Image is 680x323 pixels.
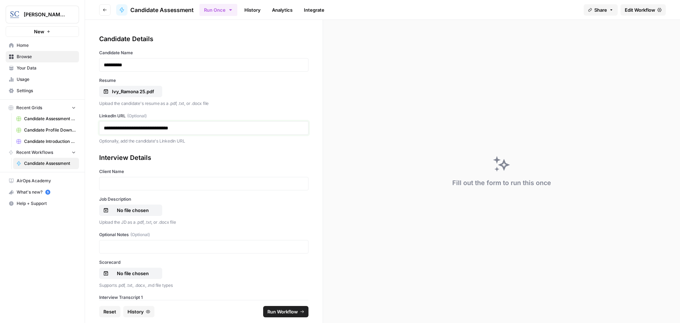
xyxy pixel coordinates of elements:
a: Candidate Assessment [13,158,79,169]
span: History [127,308,144,315]
a: Your Data [6,62,79,74]
label: Optional Notes [99,232,308,238]
span: (Optional) [127,113,147,119]
button: What's new? 5 [6,186,79,198]
p: Ivy_Ramona 25.pdf [110,88,155,95]
button: Recent Grids [6,102,79,113]
span: Your Data [17,65,76,71]
button: Run Once [199,4,237,16]
button: Help + Support [6,198,79,209]
a: Edit Workflow [620,4,666,16]
p: Upload the candidate's resume as a .pdf, .txt, or .docx file [99,100,308,107]
text: 5 [47,190,49,194]
a: History [240,4,265,16]
label: Candidate Name [99,50,308,56]
a: Analytics [268,4,297,16]
button: Workspace: Stanton Chase Nashville [6,6,79,23]
label: LinkedIn URL [99,113,308,119]
a: Browse [6,51,79,62]
p: Upload the JD as a .pdf, .txt, or .docx file [99,219,308,226]
a: 5 [45,190,50,195]
span: (Optional) [130,232,150,238]
a: Settings [6,85,79,96]
div: Fill out the form to run this once [452,178,551,188]
span: Candidate Assessment [130,6,194,14]
label: Job Description [99,196,308,202]
div: What's new? [6,187,79,197]
span: Share [594,6,607,13]
button: Run Workflow [263,306,308,317]
a: Candidate Profile Download Sheet [13,124,79,136]
a: Candidate Assessment [116,4,194,16]
a: Candidate Introduction Download Sheet [13,136,79,147]
span: [PERSON_NAME] [GEOGRAPHIC_DATA] [24,11,67,18]
button: Recent Workflows [6,147,79,158]
span: New [34,28,44,35]
button: Share [584,4,618,16]
span: Candidate Introduction Download Sheet [24,138,76,145]
button: No file chosen [99,268,162,279]
div: Candidate Details [99,34,308,44]
span: Recent Workflows [16,149,53,156]
span: Candidate Profile Download Sheet [24,127,76,133]
button: New [6,26,79,37]
span: Help + Support [17,200,76,207]
a: Usage [6,74,79,85]
button: No file chosen [99,205,162,216]
p: Supports .pdf, .txt, .docx, .md file types [99,282,308,289]
p: No file chosen [110,270,155,277]
span: AirOps Academy [17,178,76,184]
p: Optionally, add the candidate's Linkedin URL [99,138,308,145]
button: History [123,306,154,317]
span: Home [17,42,76,49]
a: Home [6,40,79,51]
span: Edit Workflow [625,6,655,13]
img: Stanton Chase Nashville Logo [8,8,21,21]
label: Interview Transcript 1 [99,294,308,301]
a: AirOps Academy [6,175,79,186]
label: Client Name [99,168,308,175]
span: Browse [17,54,76,60]
span: Settings [17,88,76,94]
a: Candidate Assessment Download Sheet [13,113,79,124]
span: Run Workflow [267,308,298,315]
label: Scorecard [99,259,308,266]
button: Reset [99,306,120,317]
a: Integrate [300,4,329,16]
button: Ivy_Ramona 25.pdf [99,86,162,97]
label: Resume [99,77,308,84]
span: Candidate Assessment Download Sheet [24,116,76,122]
span: Reset [103,308,116,315]
div: Interview Details [99,153,308,163]
span: Candidate Assessment [24,160,76,167]
span: Recent Grids [16,105,42,111]
p: No file chosen [110,207,155,214]
span: Usage [17,76,76,83]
